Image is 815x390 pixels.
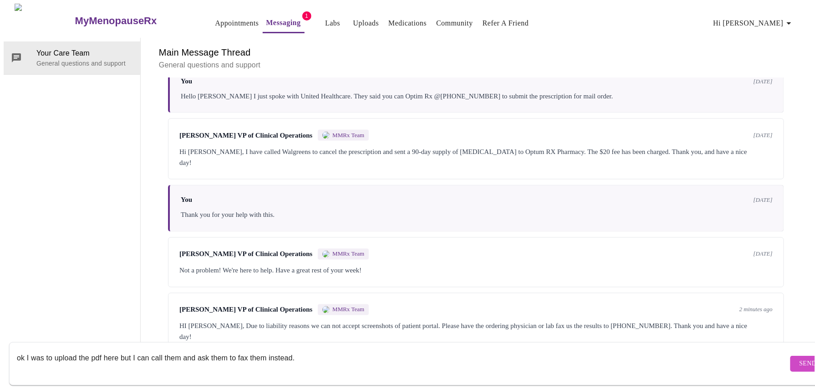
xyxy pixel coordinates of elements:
span: [PERSON_NAME] VP of Clinical Operations [179,306,312,314]
button: Labs [318,14,347,32]
img: MyMenopauseRx Logo [15,4,74,38]
span: [PERSON_NAME] VP of Clinical Operations [179,251,312,258]
span: Your Care Team [36,48,133,59]
span: Hi [PERSON_NAME] [713,17,795,30]
span: [DATE] [754,197,773,204]
div: Hello [PERSON_NAME] I just spoke with United Healthcare. They said you can Optim Rx @[PHONE_NUMBE... [181,91,773,102]
a: MyMenopauseRx [74,5,193,37]
div: Your Care TeamGeneral questions and support [4,41,140,74]
img: MMRX [322,132,330,139]
img: MMRX [322,306,330,313]
span: [DATE] [754,251,773,258]
span: [DATE] [754,78,773,85]
button: Medications [385,14,430,32]
p: General questions and support [36,59,133,68]
button: Uploads [350,14,383,32]
a: Messaging [266,16,301,29]
a: Uploads [353,17,379,30]
a: Labs [325,17,340,30]
span: You [181,196,192,204]
span: [DATE] [754,132,773,139]
textarea: Send a message about your appointment [17,349,788,378]
a: Refer a Friend [483,17,529,30]
button: Hi [PERSON_NAME] [710,14,798,32]
h3: MyMenopauseRx [75,15,157,27]
div: Thank you for your help with this. [181,210,773,221]
a: Community [436,17,473,30]
button: Messaging [263,14,305,33]
div: HI [PERSON_NAME], Due to liability reasons we can not accept screenshots of patient portal. Pleas... [179,321,773,343]
button: Appointments [211,14,262,32]
img: MMRX [322,251,330,258]
a: Medications [388,17,427,30]
span: [PERSON_NAME] VP of Clinical Operations [179,132,312,139]
div: Hi [PERSON_NAME], I have called Walgreens to cancel the prescription and sent a 90-day supply of ... [179,146,773,168]
span: 2 minutes ago [739,306,773,313]
span: You [181,77,192,85]
span: MMRx Team [332,251,364,258]
p: General questions and support [159,60,793,71]
h6: Main Message Thread [159,45,793,60]
div: Not a problem! We're here to help. Have a great rest of your week! [179,265,773,276]
button: Refer a Friend [479,14,533,32]
span: 1 [302,11,311,21]
button: Community [433,14,477,32]
a: Appointments [215,17,259,30]
span: MMRx Team [332,132,364,139]
span: MMRx Team [332,306,364,313]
